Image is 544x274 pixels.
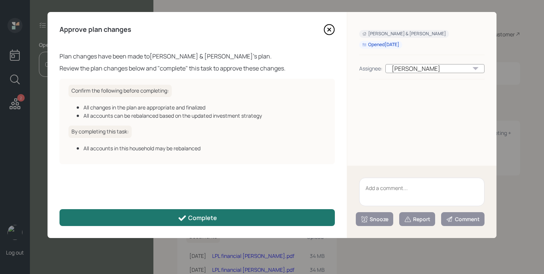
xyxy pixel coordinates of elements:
[441,212,485,226] button: Comment
[83,144,326,152] div: All accounts in this household may be rebalanced
[385,64,485,73] div: [PERSON_NAME]
[59,25,131,34] h4: Approve plan changes
[59,52,335,61] div: Plan changes have been made to [PERSON_NAME] & [PERSON_NAME] 's plan.
[83,103,326,111] div: All changes in the plan are appropriate and finalized
[446,216,480,223] div: Comment
[359,64,382,72] div: Assignee:
[361,216,388,223] div: Snooze
[356,212,393,226] button: Snooze
[68,85,172,97] h6: Confirm the following before completing:
[399,212,435,226] button: Report
[59,64,335,73] div: Review the plan changes below and "complete" this task to approve these changes.
[59,209,335,226] button: Complete
[83,112,326,120] div: All accounts can be rebalanced based on the updated investment strategy
[362,31,446,37] div: [PERSON_NAME] & [PERSON_NAME]
[362,42,399,48] div: Opened [DATE]
[178,214,217,223] div: Complete
[404,216,430,223] div: Report
[68,126,132,138] h6: By completing this task:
